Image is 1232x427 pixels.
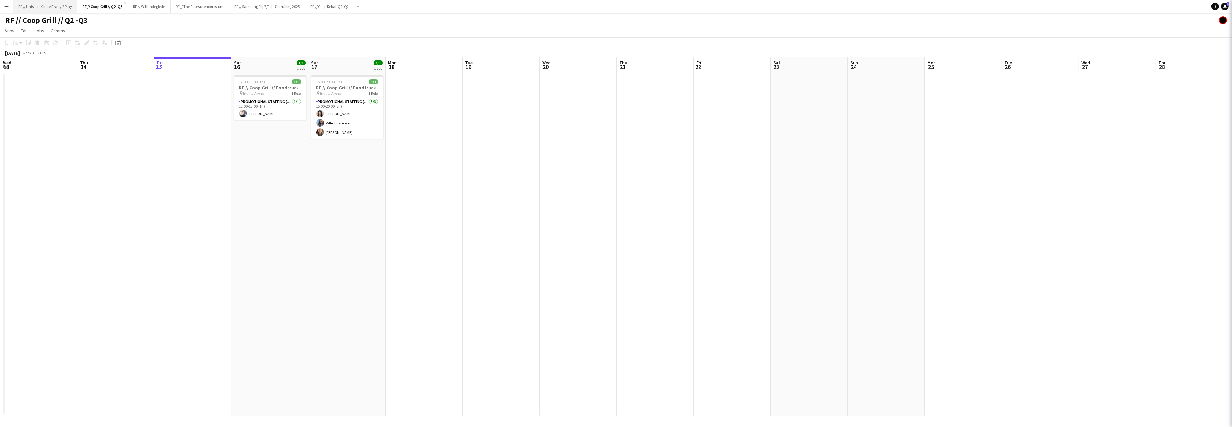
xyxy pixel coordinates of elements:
[374,66,382,71] div: 1 Job
[40,50,48,55] div: CEST
[1227,2,1229,6] span: 1
[32,26,47,35] a: Jobs
[311,75,383,139] app-job-card: 15:00-20:00 (5h)3/3RF // Coop Grill // Foodtruck Intility Arena1 RolePromotional Staffing (Promot...
[243,91,265,96] span: Intility Arena
[388,60,396,65] span: Mon
[5,15,88,25] h1: RF // Coop Grill // Q2 -Q3
[464,63,473,71] span: 19
[3,26,17,35] a: View
[79,63,88,71] span: 14
[2,63,11,71] span: 13
[5,50,20,56] div: [DATE]
[311,85,383,91] h3: RF // Coop Grill // Foodtruck
[297,66,305,71] div: 1 Job
[156,63,163,71] span: 15
[772,63,780,71] span: 23
[695,63,701,71] span: 22
[18,26,31,35] a: Edit
[1158,63,1167,71] span: 28
[305,0,354,13] button: RF // Coop Kebab Q1-Q2
[320,91,342,96] span: Intility Arena
[297,60,306,65] span: 1/1
[387,63,396,71] span: 18
[292,79,301,84] span: 1/1
[80,60,88,65] span: Thu
[465,60,473,65] span: Tue
[21,50,37,55] span: Week 33
[229,0,305,13] button: RF // Samsung Flip7/Fold7 utrulling 2025
[157,60,163,65] span: Fri
[374,60,383,65] span: 3/3
[927,60,936,65] span: Mon
[311,98,383,139] app-card-role: Promotional Staffing (Promotional Staff)3/315:00-20:00 (5h)[PERSON_NAME]Mille Torstensen[PERSON_N...
[1081,60,1090,65] span: Wed
[849,63,858,71] span: 24
[1221,3,1229,10] a: 1
[618,63,627,71] span: 21
[234,85,306,91] h3: RF // Coop Grill // Foodtruck
[369,79,378,84] span: 3/3
[773,60,780,65] span: Sat
[369,91,378,96] span: 1 Role
[619,60,627,65] span: Thu
[696,60,701,65] span: Fri
[3,60,11,65] span: Wed
[311,60,319,65] span: Sun
[128,0,171,13] button: RF // VY Kundeglede
[1004,60,1012,65] span: Tue
[1159,60,1167,65] span: Thu
[51,28,65,34] span: Comms
[1003,63,1012,71] span: 26
[850,60,858,65] span: Sun
[541,63,551,71] span: 20
[48,26,68,35] a: Comms
[234,60,241,65] span: Sat
[77,0,128,13] button: RF // Coop Grill // Q2 -Q3
[234,75,306,120] app-job-card: 12:00-13:00 (1h)1/1RF // Coop Grill // Foodtruck Intility Arena1 RolePromotional Staffing (Promot...
[542,60,551,65] span: Wed
[292,91,301,96] span: 1 Role
[1219,16,1227,24] app-user-avatar: Hin Shing Cheung
[239,79,265,84] span: 12:00-13:00 (1h)
[926,63,936,71] span: 25
[21,28,28,34] span: Edit
[310,63,319,71] span: 17
[5,28,14,34] span: View
[316,79,342,84] span: 15:00-20:00 (5h)
[171,0,229,13] button: RF // The Roses utendørsstunt
[233,63,241,71] span: 16
[1080,63,1090,71] span: 27
[234,98,306,120] app-card-role: Promotional Staffing (Promotional Staff)1/112:00-13:00 (1h)[PERSON_NAME]
[34,28,44,34] span: Jobs
[13,0,77,13] button: RF // Unisport X Nike Ready 2 Play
